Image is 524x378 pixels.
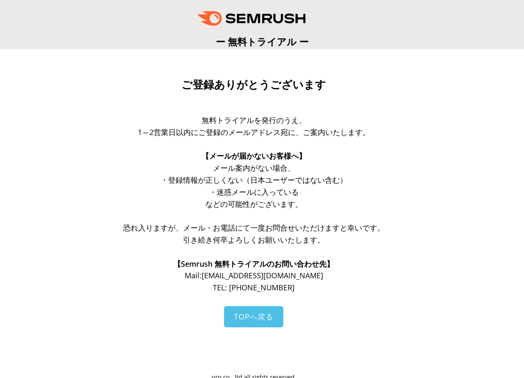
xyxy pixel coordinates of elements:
[202,151,306,161] span: 【メールが届かないお客様へ】
[173,259,334,269] span: 【Semrush 無料トライアルのお問い合わせ先】
[213,163,295,173] span: メール案内がない場合、
[181,79,326,91] span: ご登録ありがとうございます
[123,223,385,233] span: 恐れ入りますが、メール・お電話にて一度お問合せいただけますと幸いです。
[213,282,295,292] span: TEL: [PHONE_NUMBER]
[138,127,370,137] span: 1～2営業日以内にご登録のメールアドレス宛に、ご案内いたします。
[202,115,306,125] span: 無料トライアルを発行のうえ、
[216,35,309,48] span: ー 無料トライアル ー
[185,270,323,280] span: Mail: [EMAIL_ADDRESS][DOMAIN_NAME]
[224,306,283,327] a: TOPへ戻る
[161,175,347,185] span: ・登録情報が正しくない（日本ユーザーではない含む）
[205,199,302,209] span: などの可能性がございます。
[234,312,273,322] span: TOPへ戻る
[209,187,299,197] span: ・迷惑メールに入っている
[183,235,325,245] span: 引き続き何卒よろしくお願いいたします。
